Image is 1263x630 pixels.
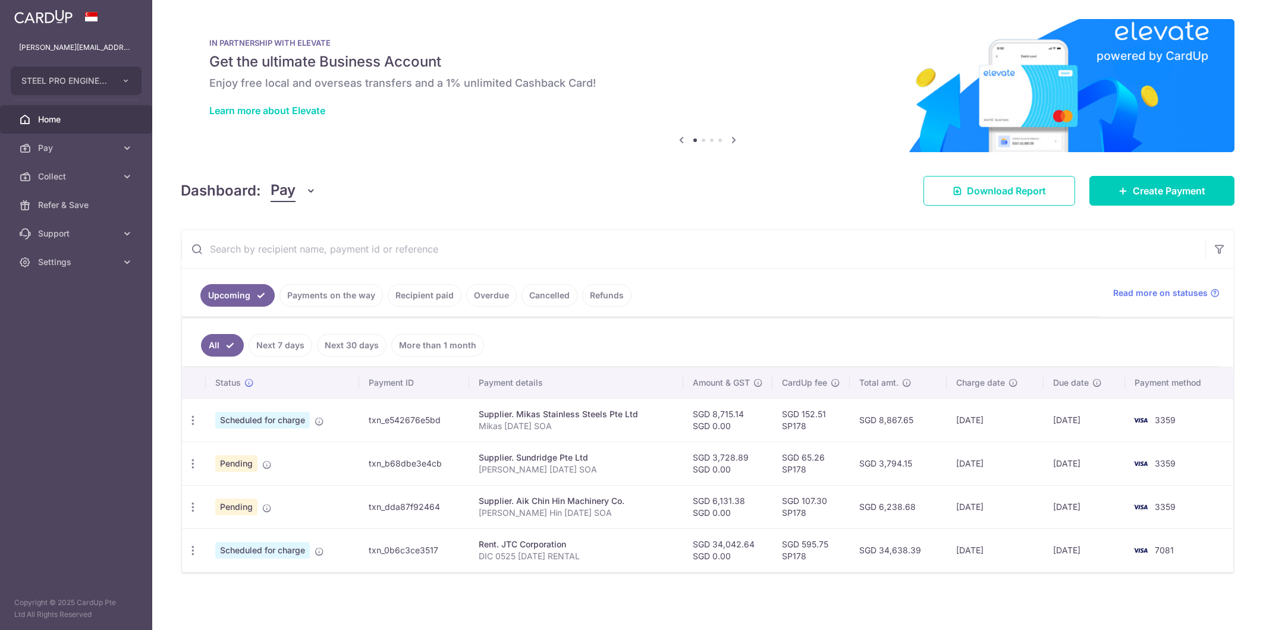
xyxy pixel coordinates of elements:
p: [PERSON_NAME][EMAIL_ADDRESS][DOMAIN_NAME] [19,42,133,53]
span: Status [215,377,241,389]
span: CardUp fee [782,377,827,389]
th: Payment details [469,367,683,398]
h5: Get the ultimate Business Account [209,52,1206,71]
a: More than 1 month [391,334,484,357]
span: Pay [271,179,296,202]
span: Refer & Save [38,199,117,211]
td: txn_0b6c3ce3517 [359,528,470,572]
td: [DATE] [947,442,1044,485]
td: SGD 34,042.64 SGD 0.00 [683,528,772,572]
p: DIC 0525 [DATE] RENTAL [479,550,674,562]
span: Charge date [956,377,1005,389]
td: [DATE] [1044,398,1125,442]
td: SGD 8,867.65 [850,398,947,442]
th: Payment ID [359,367,470,398]
td: [DATE] [1044,485,1125,528]
p: [PERSON_NAME] [DATE] SOA [479,464,674,475]
div: Supplier. Aik Chin Hin Machinery Co. [479,495,674,507]
span: 3359 [1155,458,1176,468]
span: Pending [215,455,257,472]
div: Supplier. Sundridge Pte Ltd [479,452,674,464]
a: Payments on the way [279,284,383,307]
span: Amount & GST [693,377,750,389]
a: Upcoming [200,284,275,307]
span: Pending [215,499,257,515]
a: Download Report [923,176,1075,206]
td: [DATE] [1044,528,1125,572]
td: SGD 65.26 SP178 [772,442,850,485]
span: 3359 [1155,415,1176,425]
iframe: Opens a widget where you can find more information [1187,594,1251,624]
span: Home [38,114,117,125]
img: Bank Card [1129,456,1152,471]
span: Settings [38,256,117,268]
a: Cancelled [521,284,577,307]
td: SGD 107.30 SP178 [772,485,850,528]
span: Pay [38,142,117,154]
a: Create Payment [1089,176,1234,206]
span: STEEL PRO ENGINEERING PTE LTD [21,75,109,87]
button: STEEL PRO ENGINEERING PTE LTD [11,67,142,95]
img: Renovation banner [181,19,1234,152]
td: SGD 595.75 SP178 [772,528,850,572]
a: Next 7 days [249,334,312,357]
a: Learn more about Elevate [209,105,325,116]
span: 7081 [1155,545,1174,555]
a: Next 30 days [317,334,387,357]
span: Read more on statuses [1113,287,1208,299]
td: txn_b68dbe3e4cb [359,442,470,485]
th: Payment method [1125,367,1233,398]
img: Bank Card [1129,413,1152,427]
img: Bank Card [1129,543,1152,557]
h6: Enjoy free local and overseas transfers and a 1% unlimited Cashback Card! [209,76,1206,90]
td: SGD 34,638.39 [850,528,947,572]
td: SGD 6,238.68 [850,485,947,528]
td: [DATE] [947,398,1044,442]
p: Mikas [DATE] SOA [479,420,674,432]
img: Bank Card [1129,500,1152,514]
span: Collect [38,171,117,182]
p: IN PARTNERSHIP WITH ELEVATE [209,38,1206,48]
div: Rent. JTC Corporation [479,538,674,550]
span: Scheduled for charge [215,412,310,429]
td: SGD 3,794.15 [850,442,947,485]
span: Scheduled for charge [215,542,310,559]
input: Search by recipient name, payment id or reference [181,230,1205,268]
td: [DATE] [1044,442,1125,485]
img: CardUp [14,10,73,24]
span: 3359 [1155,502,1176,512]
a: Read more on statuses [1113,287,1220,299]
h4: Dashboard: [181,180,261,201]
td: SGD 152.51 SP178 [772,398,850,442]
span: Support [38,228,117,240]
button: Pay [271,179,316,202]
a: Recipient paid [388,284,461,307]
td: txn_dda87f92464 [359,485,470,528]
a: Refunds [582,284,631,307]
span: Download Report [967,184,1046,198]
td: SGD 3,728.89 SGD 0.00 [683,442,772,485]
a: Overdue [466,284,517,307]
td: [DATE] [947,528,1044,572]
span: Create Payment [1133,184,1205,198]
td: [DATE] [947,485,1044,528]
span: Total amt. [859,377,898,389]
td: SGD 6,131.38 SGD 0.00 [683,485,772,528]
td: SGD 8,715.14 SGD 0.00 [683,398,772,442]
td: txn_e542676e5bd [359,398,470,442]
span: Due date [1053,377,1089,389]
p: [PERSON_NAME] Hin [DATE] SOA [479,507,674,519]
a: All [201,334,244,357]
div: Supplier. Mikas Stainless Steels Pte Ltd [479,408,674,420]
